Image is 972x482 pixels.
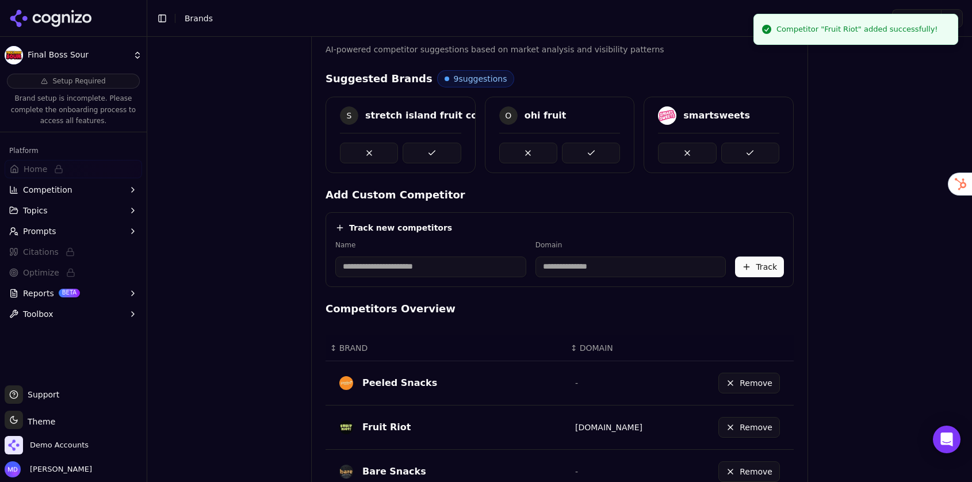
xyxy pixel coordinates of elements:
[575,467,578,476] span: -
[23,205,48,216] span: Topics
[340,106,358,125] span: S
[525,109,567,123] div: ohi fruit
[23,246,59,258] span: Citations
[362,420,411,434] div: Fruit Riot
[23,225,56,237] span: Prompts
[326,43,794,56] p: AI-powered competitor suggestions based on market analysis and visibility patterns
[23,184,72,196] span: Competition
[339,342,368,354] span: BRAND
[28,50,128,60] span: Final Boss Sour
[575,423,642,432] a: [DOMAIN_NAME]
[326,71,433,87] h4: Suggested Brands
[326,335,566,361] th: BRAND
[658,106,676,125] img: smartsweets
[499,106,518,125] span: O
[718,373,780,393] button: Remove
[23,267,59,278] span: Optimize
[339,376,353,390] img: peeled snacks
[349,222,452,234] h4: Track new competitors
[23,288,54,299] span: Reports
[571,342,663,354] div: ↕DOMAIN
[330,342,561,354] div: ↕BRAND
[535,240,726,250] label: Domain
[24,163,47,175] span: Home
[7,93,140,127] p: Brand setup is incomplete. Please complete the onboarding process to access all features.
[5,436,89,454] button: Open organization switcher
[30,440,89,450] span: Demo Accounts
[933,426,960,453] div: Open Intercom Messenger
[566,335,667,361] th: DOMAIN
[683,109,750,123] div: smartsweets
[5,46,23,64] img: Final Boss Sour
[776,24,938,35] div: Competitor "Fruit Riot" added successfully!
[339,465,353,479] img: bare snacks
[5,305,142,323] button: Toolbox
[185,13,869,24] nav: breadcrumb
[5,181,142,199] button: Competition
[23,417,55,426] span: Theme
[718,417,780,438] button: Remove
[362,465,426,479] div: Bare Snacks
[52,76,105,86] span: Setup Required
[580,342,613,354] span: DOMAIN
[23,389,59,400] span: Support
[5,284,142,303] button: ReportsBETA
[718,461,780,482] button: Remove
[365,109,481,123] div: stretch island fruit co.
[735,257,784,277] button: Track
[5,461,21,477] img: Melissa Dowd
[5,141,142,160] div: Platform
[185,14,213,23] span: Brands
[59,289,80,297] span: BETA
[326,187,794,203] h4: Add Custom Competitor
[362,376,437,390] div: Peeled Snacks
[5,436,23,454] img: Demo Accounts
[25,464,92,475] span: [PERSON_NAME]
[339,420,353,434] img: Fruit Riot
[326,301,794,317] h4: Competitors Overview
[5,222,142,240] button: Prompts
[23,308,53,320] span: Toolbox
[575,378,578,388] span: -
[5,461,92,477] button: Open user button
[454,73,507,85] span: 9 suggestions
[5,201,142,220] button: Topics
[892,9,941,28] button: Share
[335,240,526,250] label: Name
